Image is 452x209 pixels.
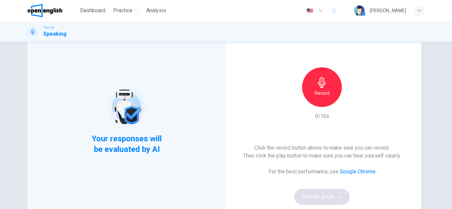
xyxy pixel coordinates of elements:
h6: Record [315,89,330,97]
img: OpenEnglish logo [27,4,62,17]
img: en [306,8,314,13]
span: TOEFL® [43,25,54,30]
button: Analysis [144,5,169,17]
button: Dashboard [77,5,108,17]
h6: For the best performance, use [269,168,376,176]
a: Google Chrome [340,168,376,175]
span: Practice [113,7,132,15]
img: robot icon [106,86,148,128]
h6: 0/10s [315,112,329,120]
img: Profile picture [354,5,365,16]
h6: Click the record button above to make sure you can record. Then click the play button to make sur... [243,144,401,160]
div: [PERSON_NAME] [370,7,406,15]
button: Record [302,67,342,107]
span: Dashboard [80,7,105,15]
button: Practice [111,5,141,17]
span: Your responses will be evaluated by AI [87,133,167,155]
span: Analysis [146,7,166,15]
h1: Speaking [43,30,67,38]
a: OpenEnglish logo [27,4,77,17]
